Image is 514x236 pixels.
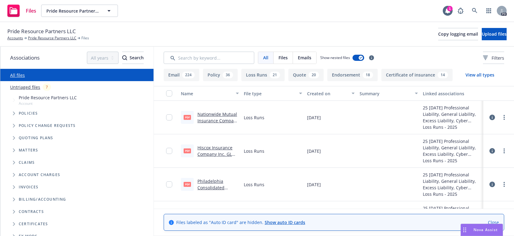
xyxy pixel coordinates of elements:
svg: Search [122,55,127,60]
div: 224 [182,72,195,78]
a: Search [469,5,481,17]
input: Select all [166,90,172,96]
span: Policies [19,112,38,115]
a: more [500,114,508,121]
button: SearchSearch [122,52,144,64]
span: Show nested files [320,55,350,60]
button: Nova Assist [461,224,503,236]
div: 1 [447,6,453,11]
span: Copy logging email [438,31,478,37]
span: Pride Resource Partners LLC [19,94,77,101]
button: Quote [288,69,324,81]
a: Hiscox Insurance Company Inc. GL ProfLiab [DATE] - [DATE] Loss Runs - Valued [DATE].pdf [197,145,236,176]
div: 36 [223,72,233,78]
div: Summary [360,90,411,97]
button: Summary [357,86,420,101]
span: Files labeled as "Auto ID card" are hidden. [176,219,305,226]
span: Quoting plans [19,136,53,140]
div: Drag to move [461,224,469,236]
button: Filters [483,52,504,64]
div: 20 [309,72,319,78]
input: Toggle Row Selected [166,148,172,154]
span: Account charges [19,173,60,177]
div: Loss Runs - 2025 [423,157,481,164]
span: Billing/Accounting [19,198,66,201]
button: Created on [305,86,357,101]
span: [DATE] [307,114,321,121]
span: pdf [184,148,191,153]
a: Philadelphia Consolidated Holding Corp. XS [DATE] - [DATE] Loss Runs - Valued [DATE].pdf [197,178,236,216]
div: 7 [43,84,51,91]
div: Search [122,52,144,64]
span: Certificates [19,222,48,226]
span: Files [81,35,89,41]
span: Invoices [19,185,39,189]
button: Pride Resource Partners LLC [41,5,118,17]
button: Certificate of insurance [381,69,453,81]
span: Contracts [19,210,44,214]
div: 14 [438,72,448,78]
div: Loss Runs - 2025 [423,191,481,197]
a: Close [488,219,499,226]
div: Loss Runs - 2025 [423,124,481,130]
span: All [263,54,268,61]
button: Name [178,86,241,101]
span: Pride Resource Partners LLC [46,8,99,14]
span: Files [278,54,288,61]
div: Created on [307,90,348,97]
span: [DATE] [307,148,321,154]
span: Policy change requests [19,124,76,128]
div: 25 [DATE] Professional Liability, General Liability, Excess Liability, Cyber Renewal [423,171,481,191]
button: Policy [203,69,238,81]
span: Loss Runs [244,181,264,188]
div: Linked associations [423,90,481,97]
a: Nationwide Mutual Insurance Company Cyber [DATE] - [DATE] Loss Runs - Valued [DATE].PDF [197,111,239,143]
div: 25 [DATE] Professional Liability, General Liability, Excess Liability, Cyber Renewal [423,205,481,224]
input: Toggle Row Selected [166,114,172,120]
a: All files [10,72,25,78]
button: Email [164,69,199,81]
span: Claims [19,161,35,164]
div: 25 [DATE] Professional Liability, General Liability, Excess Liability, Cyber Renewal [423,104,481,124]
input: Toggle Row Selected [166,181,172,187]
div: Tree Example [0,93,154,193]
span: Upload files [482,31,507,37]
div: File type [244,90,295,97]
div: 18 [363,72,373,78]
button: File type [241,86,304,101]
span: Filters [492,55,504,61]
a: Show auto ID cards [265,219,305,225]
a: Files [5,2,39,19]
span: PDF [184,115,191,120]
span: Emails [298,54,311,61]
span: pdf [184,182,191,187]
a: more [500,147,508,155]
div: Name [181,90,232,97]
a: Report a Bug [454,5,467,17]
button: Copy logging email [438,28,478,40]
span: Matters [19,148,38,152]
span: Pride Resource Partners LLC [7,27,76,35]
button: Endorsement [327,69,378,81]
a: Pride Resource Partners LLC [28,35,76,41]
a: Switch app [483,5,495,17]
span: [DATE] [307,181,321,188]
div: 25 [DATE] Professional Liability, General Liability, Excess Liability, Cyber Renewal [423,138,481,157]
button: View all types [456,69,504,81]
span: Associations [10,54,40,62]
a: more [500,181,508,188]
span: Loss Runs [244,114,264,121]
a: Untriaged files [10,84,40,90]
span: Loss Runs [244,148,264,154]
div: 21 [270,72,280,78]
button: Linked associations [420,86,483,101]
button: Upload files [482,28,507,40]
span: Files [26,8,36,13]
a: Accounts [7,35,23,41]
button: Loss Runs [241,69,285,81]
span: Account [19,101,77,106]
span: Filters [483,55,504,61]
input: Search by keyword... [164,52,254,64]
span: Nova Assist [473,227,498,232]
